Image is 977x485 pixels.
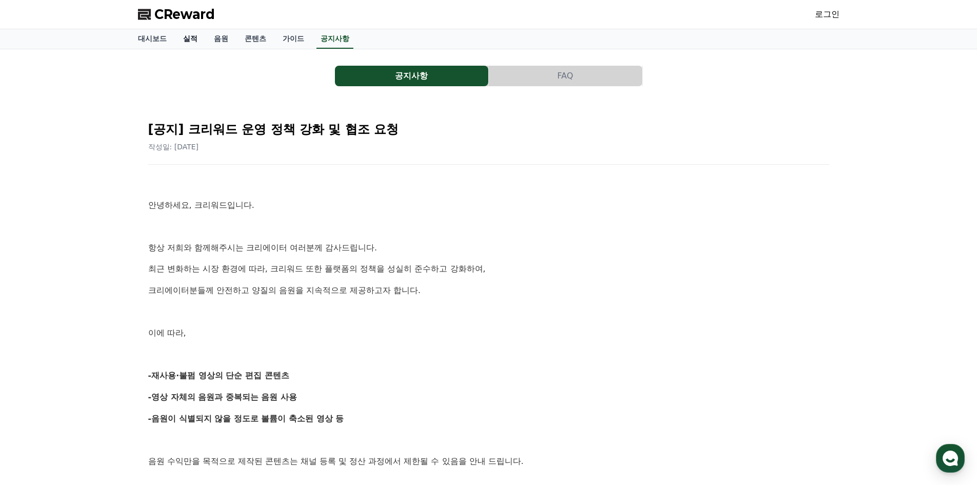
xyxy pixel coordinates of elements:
a: 대화 [68,325,132,351]
span: CReward [154,6,215,23]
span: 작성일: [DATE] [148,143,199,151]
button: 공지사항 [335,66,488,86]
button: FAQ [489,66,642,86]
a: 홈 [3,325,68,351]
a: FAQ [489,66,643,86]
p: 이에 따라, [148,326,829,340]
a: 가이드 [274,29,312,49]
p: 항상 저희와 함께해주시는 크리에이터 여러분께 감사드립니다. [148,241,829,255]
h2: [공지] 크리워드 운영 정책 강화 및 협조 요청 [148,121,829,138]
a: 대시보드 [130,29,175,49]
p: 최근 변화하는 시장 환경에 따라, 크리워드 또한 플랫폼의 정책을 성실히 준수하고 강화하여, [148,262,829,276]
a: 실적 [175,29,206,49]
a: 공지사항 [335,66,489,86]
strong: -재사용·불펌 영상의 단순 편집 콘텐츠 [148,371,289,380]
a: 콘텐츠 [236,29,274,49]
a: 설정 [132,325,197,351]
a: 공지사항 [316,29,353,49]
span: 설정 [158,341,171,349]
p: 음원 수익만을 목적으로 제작된 콘텐츠는 채널 등록 및 정산 과정에서 제한될 수 있음을 안내 드립니다. [148,455,829,468]
p: 안녕하세요, 크리워드입니다. [148,199,829,212]
strong: -음원이 식별되지 않을 정도로 볼륨이 축소된 영상 등 [148,414,344,423]
p: 크리에이터분들께 안전하고 양질의 음원을 지속적으로 제공하고자 합니다. [148,284,829,297]
span: 홈 [32,341,38,349]
span: 대화 [94,341,106,350]
a: CReward [138,6,215,23]
a: 음원 [206,29,236,49]
a: 로그인 [815,8,840,21]
strong: -영상 자체의 음원과 중복되는 음원 사용 [148,392,297,402]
